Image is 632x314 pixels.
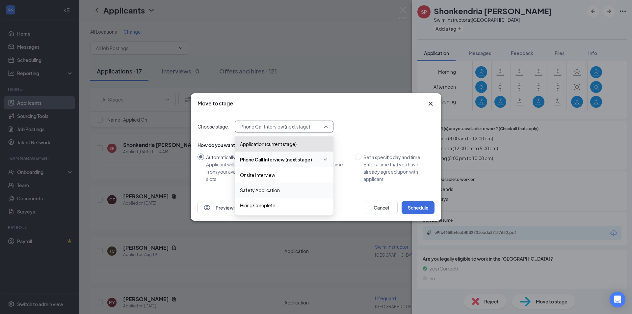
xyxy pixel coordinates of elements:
[197,142,434,148] div: How do you want to schedule time with the applicant?
[203,204,211,212] svg: Eye
[206,154,258,161] div: Automatically
[427,100,434,108] svg: Cross
[323,156,328,163] svg: Checkmark
[363,161,429,183] div: Enter a time that you have already agreed upon with applicant
[240,186,280,194] span: Safety Application
[206,161,258,183] div: Applicant will select from your available time slots
[610,292,625,307] div: Open Intercom Messenger
[197,123,229,130] span: Choose stage:
[240,140,297,148] span: Application (current stage)
[197,201,265,214] button: EyePreview notification
[240,122,310,131] span: Phone Call Interview (next stage)
[240,171,275,179] span: Onsite Interview
[197,100,233,107] h3: Move to stage
[240,156,312,163] span: Phone Call Interview (next stage)
[365,201,398,214] button: Cancel
[363,154,429,161] div: Set a specific day and time
[427,100,434,108] button: Close
[402,201,434,214] button: Schedule
[240,202,276,209] span: Hiring Complete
